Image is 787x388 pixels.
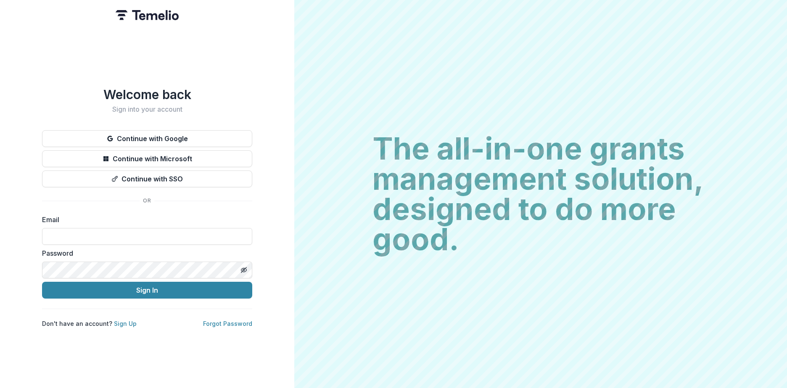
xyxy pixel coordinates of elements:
[42,170,252,187] button: Continue with SSO
[42,319,137,328] p: Don't have an account?
[42,248,247,258] label: Password
[116,10,179,20] img: Temelio
[237,263,251,277] button: Toggle password visibility
[42,215,247,225] label: Email
[42,150,252,167] button: Continue with Microsoft
[42,130,252,147] button: Continue with Google
[42,282,252,299] button: Sign In
[203,320,252,327] a: Forgot Password
[42,105,252,113] h2: Sign into your account
[114,320,137,327] a: Sign Up
[42,87,252,102] h1: Welcome back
